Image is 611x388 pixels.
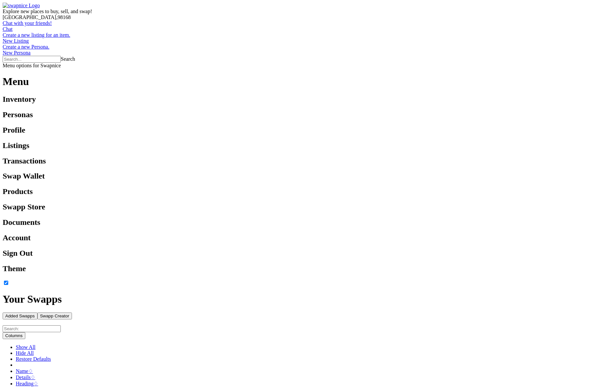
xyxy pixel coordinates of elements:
h2: Products [3,187,608,196]
label: Search [61,56,75,62]
img: Swapnice Logo [3,3,40,9]
input: Search: [3,325,61,332]
nav: Chat [3,20,608,32]
h2: Personas [3,110,608,119]
h2: Swapp Store [3,203,608,211]
a: Hide All [16,350,34,356]
a: Create a new Persona.New Persona [3,44,608,56]
a: Heading♢ [16,381,38,386]
h2: Profile [3,126,608,135]
span: Chat with your friends! [3,20,52,26]
h2: Account [3,233,608,242]
div: Swapp Creator [40,313,69,318]
span: Explore new places to buy, sell, and swap! [3,9,92,14]
button: Added Swapps [3,313,37,319]
div: Added Swapps [5,313,35,318]
button: Columns [3,332,25,339]
h2: Swap Wallet [3,172,608,181]
a: Name♢ [16,368,33,374]
a: Chat with your friends!Chat [3,20,608,32]
h2: Listings [3,141,608,150]
a: Restore Defaults [16,356,51,362]
h2: Inventory [3,95,608,104]
h2: Transactions [3,157,608,165]
h2: Sign Out [3,249,608,258]
nav: New Listing [3,32,608,44]
nav: [GEOGRAPHIC_DATA] , 98168 [3,9,608,20]
button: Swapp Creator [37,313,72,319]
h2: Documents [3,218,608,227]
span: Create a new listing for an item. [3,32,70,38]
a: Show All [16,344,35,350]
a: Details♢ [16,375,35,380]
span: Menu options for Swapnice [3,63,61,68]
input: Search... [3,56,61,63]
h1: Your Swapps [3,293,608,305]
a: Create a new listing for an item.New Listing [3,32,608,44]
span: Create a new Persona. [3,44,49,50]
nav: New Persona [3,44,608,56]
h1: Menu [3,75,608,88]
h2: Theme [3,264,608,273]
